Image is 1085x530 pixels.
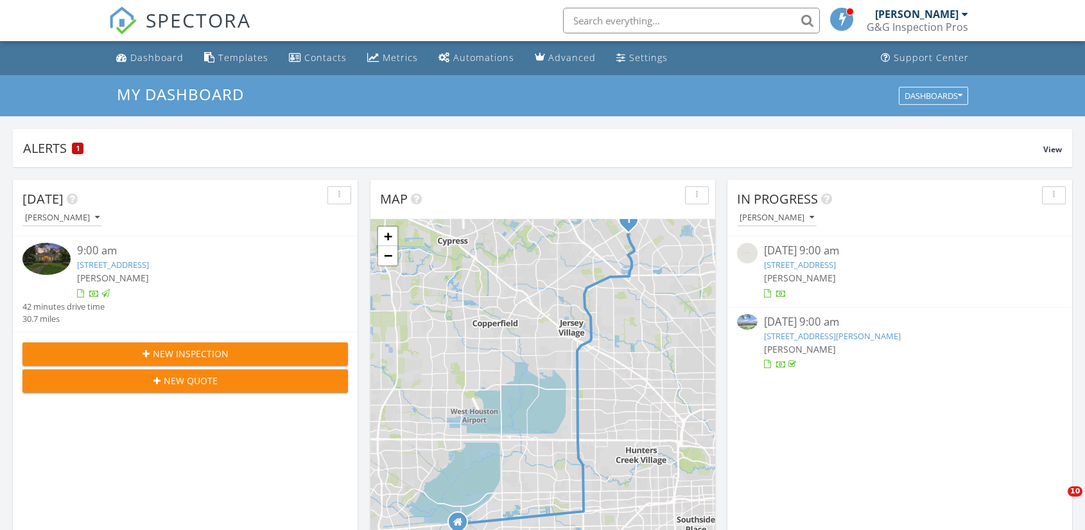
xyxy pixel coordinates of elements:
[629,219,636,227] div: 5619 Pebble Springs Dr, Houston, TX 77066
[22,209,102,227] button: [PERSON_NAME]
[130,51,184,64] div: Dashboard
[22,243,71,275] img: 9565604%2Fcover_photos%2F9LsB4S5n7d77NH7thTW9%2Fsmall.jpg
[25,213,100,222] div: [PERSON_NAME]
[108,6,137,35] img: The Best Home Inspection Software - Spectora
[153,347,229,360] span: New Inspection
[764,272,836,284] span: [PERSON_NAME]
[764,330,901,342] a: [STREET_ADDRESS][PERSON_NAME]
[905,91,962,100] div: Dashboards
[218,51,268,64] div: Templates
[867,21,968,33] div: G&G Inspection Pros
[199,46,273,70] a: Templates
[284,46,352,70] a: Contacts
[764,314,1036,330] div: [DATE] 9:00 am
[737,243,1063,300] a: [DATE] 9:00 am [STREET_ADDRESS] [PERSON_NAME]
[383,51,418,64] div: Metrics
[611,46,673,70] a: Settings
[22,369,348,393] button: New Quote
[380,190,408,208] span: Map
[548,51,596,64] div: Advanced
[737,314,758,330] img: 9553566%2Freports%2F37cc01fb-7b60-47ef-ac34-ac5099a4956c%2Fcover_photos%2FWXn4ZxwjghoF0c0Gwovo%2F...
[453,51,514,64] div: Automations
[530,46,601,70] a: Advanced
[629,51,668,64] div: Settings
[362,46,423,70] a: Metrics
[378,227,397,246] a: Zoom in
[22,190,64,208] span: [DATE]
[77,272,149,284] span: [PERSON_NAME]
[22,342,348,366] button: New Inspection
[764,243,1036,259] div: [DATE] 9:00 am
[77,243,321,259] div: 9:00 am
[146,6,251,33] span: SPECTORA
[737,314,1063,371] a: [DATE] 9:00 am [STREET_ADDRESS][PERSON_NAME] [PERSON_NAME]
[117,84,244,105] span: My Dashboard
[304,51,347,64] div: Contacts
[111,46,189,70] a: Dashboard
[764,259,836,270] a: [STREET_ADDRESS]
[899,87,968,105] button: Dashboards
[740,213,814,222] div: [PERSON_NAME]
[433,46,519,70] a: Automations (Basic)
[22,301,105,313] div: 42 minutes drive time
[737,209,817,227] button: [PERSON_NAME]
[22,243,348,325] a: 9:00 am [STREET_ADDRESS] [PERSON_NAME] 42 minutes drive time 30.7 miles
[1041,486,1072,517] iframe: Intercom live chat
[1043,144,1062,155] span: View
[164,374,218,387] span: New Quote
[737,190,818,208] span: In Progress
[378,246,397,265] a: Zoom out
[23,139,1043,157] div: Alerts
[77,259,149,270] a: [STREET_ADDRESS]
[875,8,959,21] div: [PERSON_NAME]
[764,343,836,355] span: [PERSON_NAME]
[737,243,758,263] img: streetview
[894,51,969,64] div: Support Center
[1068,486,1082,497] span: 10
[458,522,465,529] div: 18003 Timerwalk Ln, Richmond TEXAS 77407
[626,216,631,225] i: 1
[876,46,974,70] a: Support Center
[108,17,251,44] a: SPECTORA
[22,313,105,325] div: 30.7 miles
[563,8,820,33] input: Search everything...
[76,144,80,153] span: 1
